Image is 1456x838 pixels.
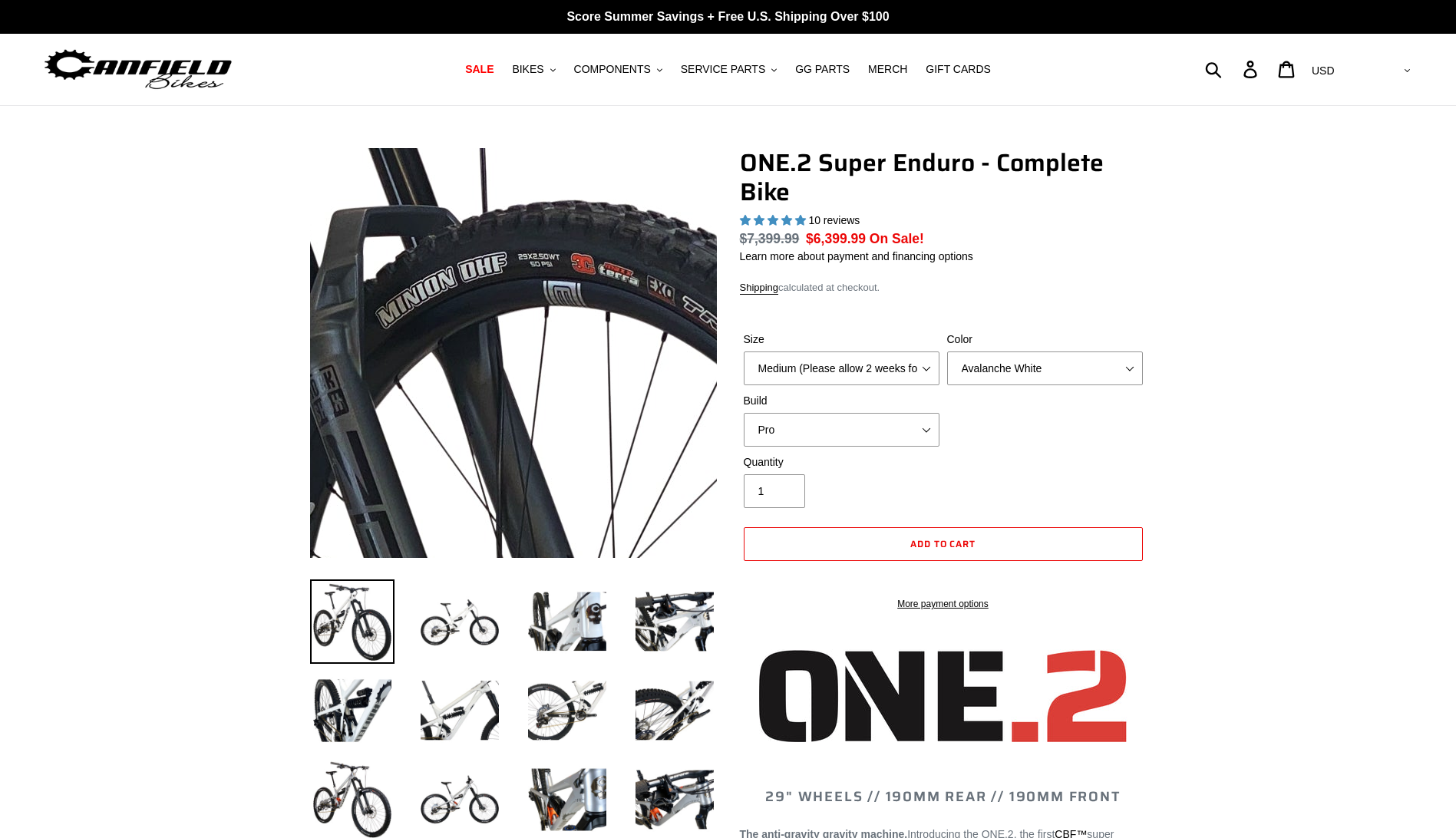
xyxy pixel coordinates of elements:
[740,214,809,226] span: 5.00 stars
[673,59,784,80] button: SERVICE PARTS
[870,229,924,249] span: On Sale!
[947,332,1143,348] label: Color
[806,231,866,246] span: $6,399.99
[808,214,860,226] span: 10 reviews
[310,579,395,664] img: Load image into Gallery viewer, ONE.2 Super Enduro - Complete Bike
[632,668,717,753] img: Load image into Gallery viewer, ONE.2 Super Enduro - Complete Bike
[744,332,939,348] label: Size
[512,63,543,76] span: BIKES
[740,280,1147,295] div: calculated at checkout.
[740,231,800,246] s: $7,399.99
[681,63,765,76] span: SERVICE PARTS
[525,668,609,753] img: Load image into Gallery viewer, ONE.2 Super Enduro - Complete Bike
[868,63,907,76] span: MERCH
[744,393,939,409] label: Build
[795,63,850,76] span: GG PARTS
[566,59,670,80] button: COMPONENTS
[860,59,915,80] a: MERCH
[765,786,1120,807] span: 29" WHEELS // 190MM REAR // 190MM FRONT
[525,579,609,664] img: Load image into Gallery viewer, ONE.2 Super Enduro - Complete Bike
[744,527,1143,561] button: Add to cart
[744,454,939,470] label: Quantity
[504,59,563,80] button: BIKES
[740,282,779,295] a: Shipping
[418,668,502,753] img: Load image into Gallery viewer, ONE.2 Super Enduro - Complete Bike
[744,597,1143,611] a: More payment options
[787,59,857,80] a: GG PARTS
[1213,52,1253,86] input: Search
[42,45,234,94] img: Canfield Bikes
[574,63,651,76] span: COMPONENTS
[418,579,502,664] img: Load image into Gallery viewer, ONE.2 Super Enduro - Complete Bike
[457,59,501,80] a: SALE
[310,668,395,753] img: Load image into Gallery viewer, ONE.2 Super Enduro - Complete Bike
[632,579,717,664] img: Load image into Gallery viewer, ONE.2 Super Enduro - Complete Bike
[910,536,976,551] span: Add to cart
[740,148,1147,207] h1: ONE.2 Super Enduro - Complete Bike
[918,59,999,80] a: GIFT CARDS
[740,250,973,262] a: Learn more about payment and financing options
[926,63,991,76] span: GIFT CARDS
[465,63,494,76] span: SALE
